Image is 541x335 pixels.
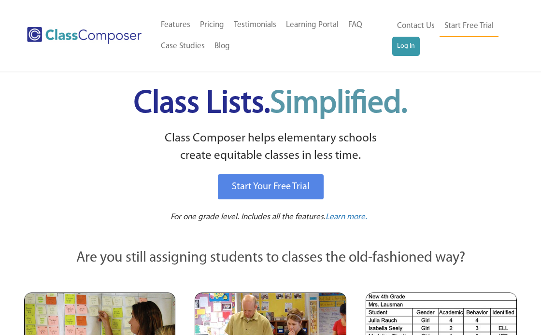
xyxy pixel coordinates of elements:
nav: Header Menu [392,15,507,56]
a: Case Studies [156,36,210,57]
a: Start Your Free Trial [218,174,324,199]
span: Start Your Free Trial [232,182,310,192]
a: Start Free Trial [440,15,498,37]
a: Blog [210,36,235,57]
p: Are you still assigning students to classes the old-fashioned way? [24,248,517,269]
nav: Header Menu [156,14,392,57]
span: Simplified. [270,88,407,120]
img: Class Composer [27,27,142,44]
a: FAQ [343,14,367,36]
p: Class Composer helps elementary schools create equitable classes in less time. [23,130,518,165]
a: Contact Us [392,15,440,37]
a: Features [156,14,195,36]
span: Class Lists. [134,88,407,120]
a: Learn more. [326,211,367,223]
span: Learn more. [326,213,367,221]
span: For one grade level. Includes all the features. [171,213,326,221]
a: Testimonials [229,14,281,36]
a: Learning Portal [281,14,343,36]
a: Log In [392,37,420,56]
a: Pricing [195,14,229,36]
